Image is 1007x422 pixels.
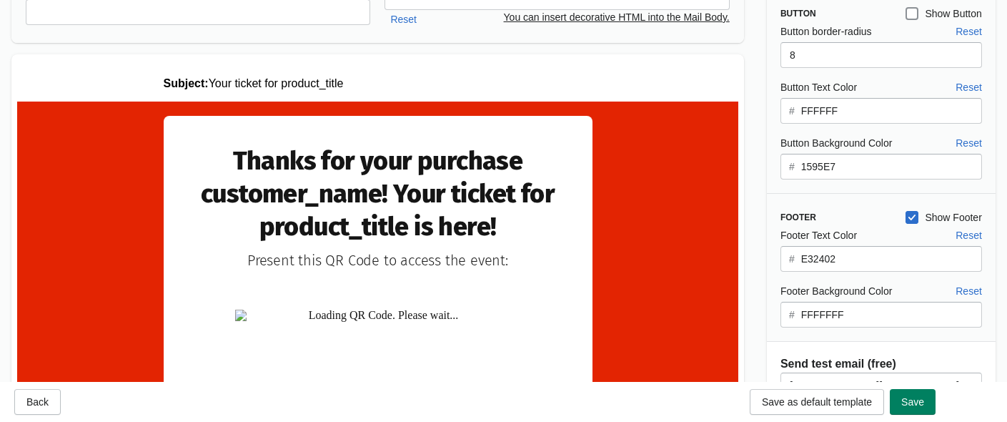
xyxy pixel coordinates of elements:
[950,74,988,100] button: Reset
[950,278,988,304] button: Reset
[780,24,872,39] label: Button border-radius
[950,19,988,44] button: Reset
[780,228,857,242] label: Footer Text Color
[152,11,581,24] p: Your ticket for product_title
[925,6,981,21] span: Show Button
[956,26,982,37] span: Reset
[956,82,982,93] span: Reset
[890,389,936,415] button: Save
[175,149,547,169] td: Present this QR Code to access the event:
[780,8,893,19] h3: Button
[956,285,982,297] span: Reset
[956,230,982,241] span: Reset
[390,14,417,25] span: Reset
[901,396,924,408] span: Save
[789,250,795,268] div: #
[780,373,982,398] input: test@email.com
[950,222,988,248] button: Reset
[175,43,547,142] td: Thanks for your purchase customer_name! Your ticket for product_title is here!
[925,210,981,225] span: Show Footer
[789,306,795,323] div: #
[14,389,61,415] button: Back
[950,130,988,156] button: Reset
[956,137,982,149] span: Reset
[780,80,857,94] label: Button Text Color
[385,6,422,32] button: Reset
[780,355,982,373] h2: Send test email (free)
[780,136,892,150] label: Button Background Color
[750,389,884,415] button: Save as default template
[152,11,197,24] strong: Subject:
[789,102,795,119] div: #
[762,396,872,408] span: Save as default template
[780,284,892,298] label: Footer Background Color
[780,212,894,223] h3: Footer
[26,396,49,408] span: Back
[504,10,730,24] p: You can insert decorative HTML into the Mail Body.
[789,158,795,175] div: #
